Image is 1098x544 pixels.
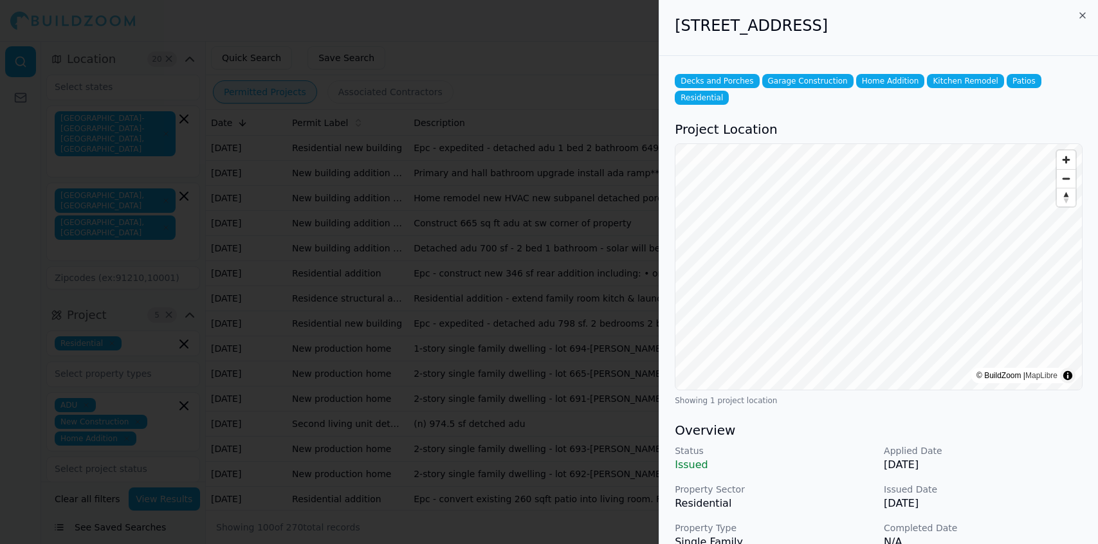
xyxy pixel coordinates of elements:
[884,521,1083,534] p: Completed Date
[1060,368,1075,383] summary: Toggle attribution
[1025,371,1057,380] a: MapLibre
[675,521,874,534] p: Property Type
[1057,169,1075,188] button: Zoom out
[884,457,1083,473] p: [DATE]
[884,444,1083,457] p: Applied Date
[675,91,729,105] span: Residential
[675,74,759,88] span: Decks and Porches
[675,483,874,496] p: Property Sector
[675,496,874,511] p: Residential
[675,444,874,457] p: Status
[675,395,1083,406] div: Showing 1 project location
[675,457,874,473] p: Issued
[1057,150,1075,169] button: Zoom in
[675,120,1083,138] h3: Project Location
[856,74,925,88] span: Home Addition
[884,483,1083,496] p: Issued Date
[675,421,1083,439] h3: Overview
[675,144,1083,390] canvas: Map
[927,74,1003,88] span: Kitchen Remodel
[762,74,854,88] span: Garage Construction
[675,15,1083,36] h2: [STREET_ADDRESS]
[976,369,1057,382] div: © BuildZoom |
[1057,188,1075,206] button: Reset bearing to north
[1007,74,1041,88] span: Patios
[884,496,1083,511] p: [DATE]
